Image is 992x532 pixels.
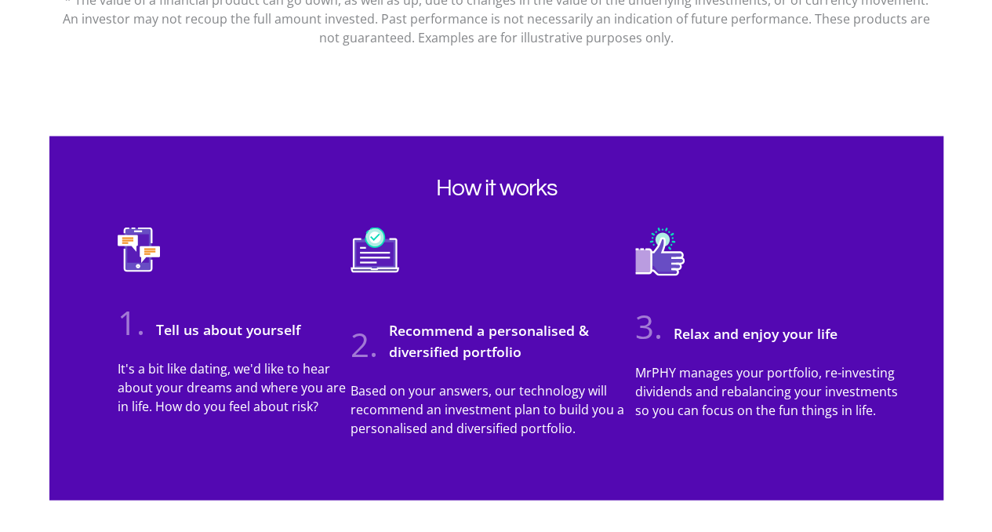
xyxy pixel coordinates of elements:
[666,322,838,343] h3: Relax and enjoy your life
[118,227,160,295] img: 1-yourself.svg
[635,227,685,299] img: 3-relax.svg
[118,359,351,415] p: It's a bit like dating, we'd like to hear about your dreams and where you are in life. How do you...
[148,319,300,339] h3: Tell us about yourself
[351,227,399,296] img: 2-portfolio.svg
[351,381,635,437] p: Based on your answers, our technology will recommend an investment plan to build you a personalis...
[86,173,907,202] h2: How it works
[635,301,663,350] p: 3.
[635,363,906,419] p: MrPHY manages your portfolio, re-investing dividends and rebalancing your investments so you can ...
[381,319,616,361] h3: Recommend a personalised & diversified portfolio
[118,297,145,346] p: 1.
[351,319,378,368] p: 2.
